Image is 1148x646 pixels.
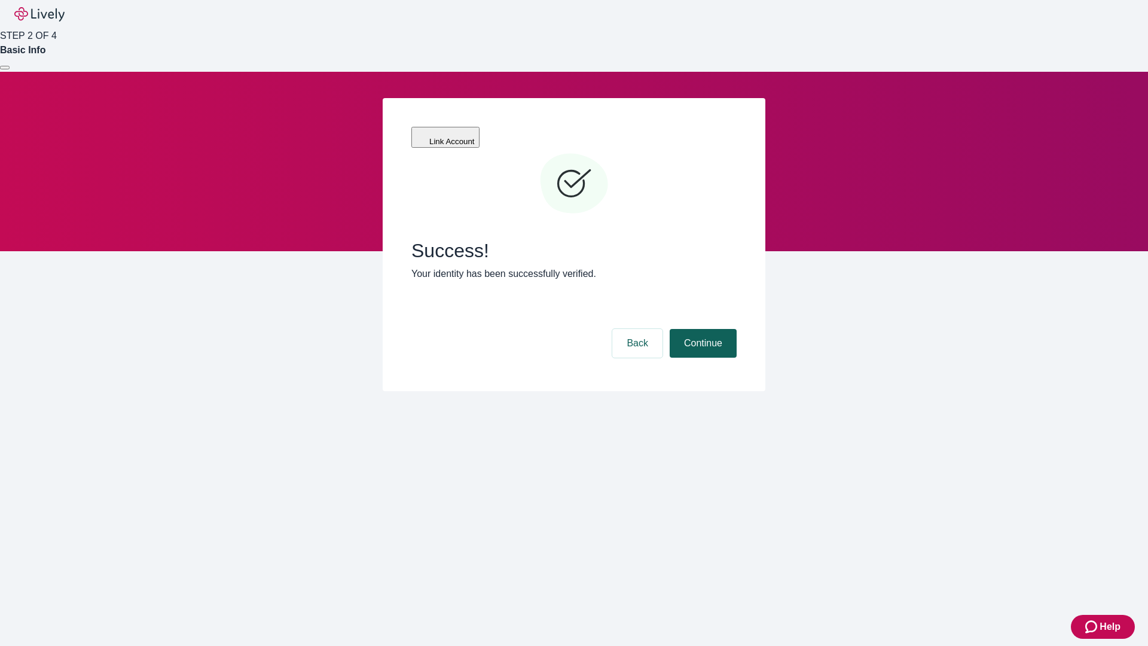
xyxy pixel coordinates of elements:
span: Success! [411,239,737,262]
img: Lively [14,7,65,22]
p: Your identity has been successfully verified. [411,267,737,281]
svg: Checkmark icon [538,148,610,220]
svg: Zendesk support icon [1085,620,1100,634]
button: Continue [670,329,737,358]
span: Help [1100,620,1120,634]
button: Link Account [411,127,480,148]
button: Back [612,329,662,358]
button: Zendesk support iconHelp [1071,615,1135,639]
